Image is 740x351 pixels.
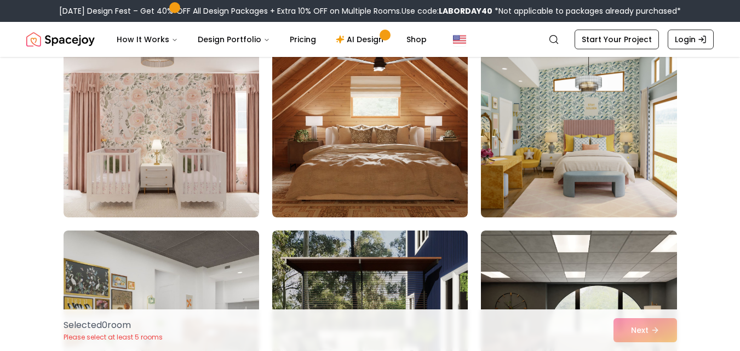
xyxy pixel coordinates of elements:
[327,28,395,50] a: AI Design
[281,28,325,50] a: Pricing
[189,28,279,50] button: Design Portfolio
[476,38,681,222] img: Room room-36
[108,28,435,50] nav: Main
[668,30,714,49] a: Login
[64,319,163,332] p: Selected 0 room
[64,333,163,342] p: Please select at least 5 rooms
[398,28,435,50] a: Shop
[492,5,681,16] span: *Not applicable to packages already purchased*
[401,5,492,16] span: Use code:
[453,33,466,46] img: United States
[439,5,492,16] b: LABORDAY40
[272,42,468,217] img: Room room-35
[59,5,681,16] div: [DATE] Design Fest – Get 40% OFF All Design Packages + Extra 10% OFF on Multiple Rooms.
[575,30,659,49] a: Start Your Project
[26,28,95,50] img: Spacejoy Logo
[64,42,259,217] img: Room room-34
[26,22,714,57] nav: Global
[26,28,95,50] a: Spacejoy
[108,28,187,50] button: How It Works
